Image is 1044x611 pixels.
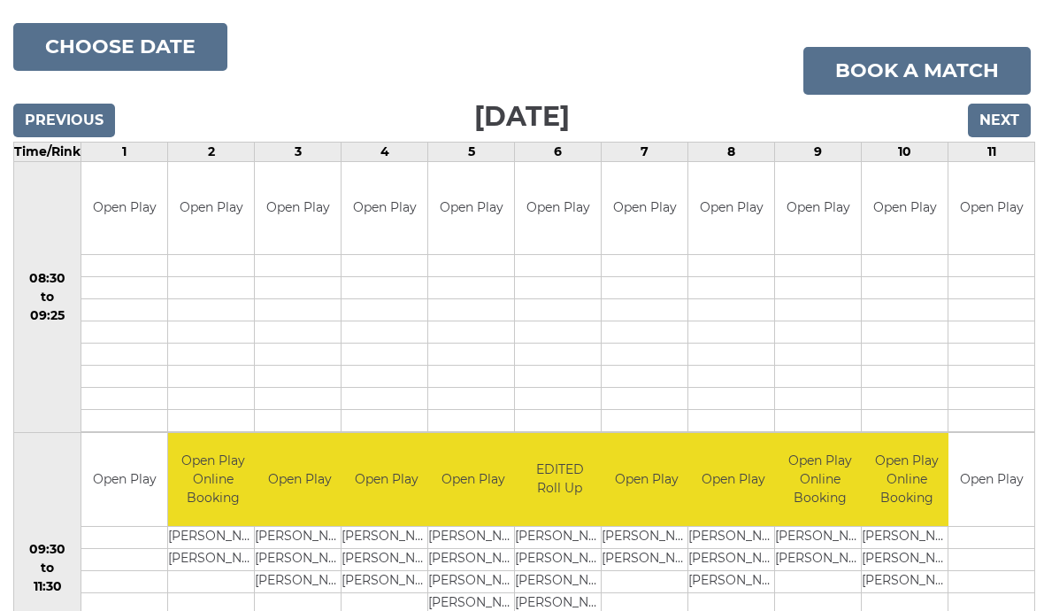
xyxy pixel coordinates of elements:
[81,143,168,162] td: 1
[168,434,257,527] td: Open Play Online Booking
[255,163,341,256] td: Open Play
[775,527,864,549] td: [PERSON_NAME]
[688,143,775,162] td: 8
[81,163,167,256] td: Open Play
[948,163,1034,256] td: Open Play
[775,163,861,256] td: Open Play
[862,163,948,256] td: Open Play
[862,549,951,571] td: [PERSON_NAME]
[81,434,167,527] td: Open Play
[168,143,255,162] td: 2
[515,163,601,256] td: Open Play
[948,434,1034,527] td: Open Play
[602,549,691,571] td: [PERSON_NAME]
[13,104,115,138] input: Previous
[515,571,604,593] td: [PERSON_NAME]
[803,48,1031,96] a: Book a match
[602,143,688,162] td: 7
[342,163,427,256] td: Open Play
[428,143,515,162] td: 5
[688,527,778,549] td: [PERSON_NAME]
[255,549,344,571] td: [PERSON_NAME]
[342,143,428,162] td: 4
[688,549,778,571] td: [PERSON_NAME]
[342,434,431,527] td: Open Play
[428,549,518,571] td: [PERSON_NAME]
[255,143,342,162] td: 3
[862,143,948,162] td: 10
[342,549,431,571] td: [PERSON_NAME]
[515,549,604,571] td: [PERSON_NAME]
[428,527,518,549] td: [PERSON_NAME]
[255,434,344,527] td: Open Play
[862,527,951,549] td: [PERSON_NAME]
[602,163,687,256] td: Open Play
[255,527,344,549] td: [PERSON_NAME]
[688,163,774,256] td: Open Play
[515,434,604,527] td: EDITED Roll Up
[602,434,691,527] td: Open Play
[14,143,81,162] td: Time/Rink
[968,104,1031,138] input: Next
[688,571,778,593] td: [PERSON_NAME]
[862,434,951,527] td: Open Play Online Booking
[14,162,81,434] td: 08:30 to 09:25
[515,527,604,549] td: [PERSON_NAME]
[342,571,431,593] td: [PERSON_NAME]
[948,143,1035,162] td: 11
[688,434,778,527] td: Open Play
[775,434,864,527] td: Open Play Online Booking
[168,527,257,549] td: [PERSON_NAME]
[428,434,518,527] td: Open Play
[168,163,254,256] td: Open Play
[862,571,951,593] td: [PERSON_NAME]
[515,143,602,162] td: 6
[255,571,344,593] td: [PERSON_NAME]
[602,527,691,549] td: [PERSON_NAME]
[775,143,862,162] td: 9
[428,571,518,593] td: [PERSON_NAME]
[775,549,864,571] td: [PERSON_NAME]
[13,24,227,72] button: Choose date
[428,163,514,256] td: Open Play
[342,527,431,549] td: [PERSON_NAME]
[168,549,257,571] td: [PERSON_NAME]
